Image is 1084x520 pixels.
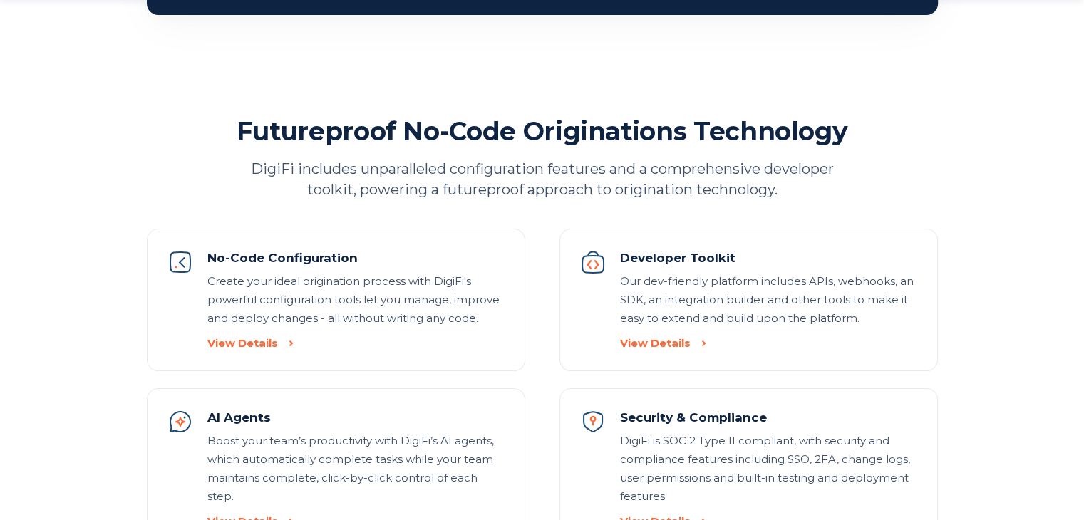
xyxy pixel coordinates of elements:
[620,409,917,426] h2: Security & Compliance
[237,115,848,147] h2: Futureproof No-Code Originations Technology
[207,336,288,350] a: View Details
[207,272,505,328] p: Create your ideal origination process with DigiFi's powerful configuration tools let you manage, ...
[620,336,691,350] div: View Details
[207,336,278,350] div: View Details
[620,336,701,350] a: View Details
[232,159,852,200] p: DigiFi includes unparalleled configuration features and a comprehensive developer toolkit, poweri...
[207,409,505,426] h2: AI Agents
[620,432,917,506] p: DigiFi is SOC 2 Type II compliant, with security and compliance features including SSO, 2FA, chan...
[620,249,917,266] h2: Developer Toolkit
[207,249,505,266] h2: No-Code Configuration
[620,272,917,328] p: Our dev-friendly platform includes APIs, webhooks, an SDK, an integration builder and other tools...
[207,432,505,506] p: Boost your team’s productivity with DigiFi’s AI agents, which automatically complete tasks while ...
